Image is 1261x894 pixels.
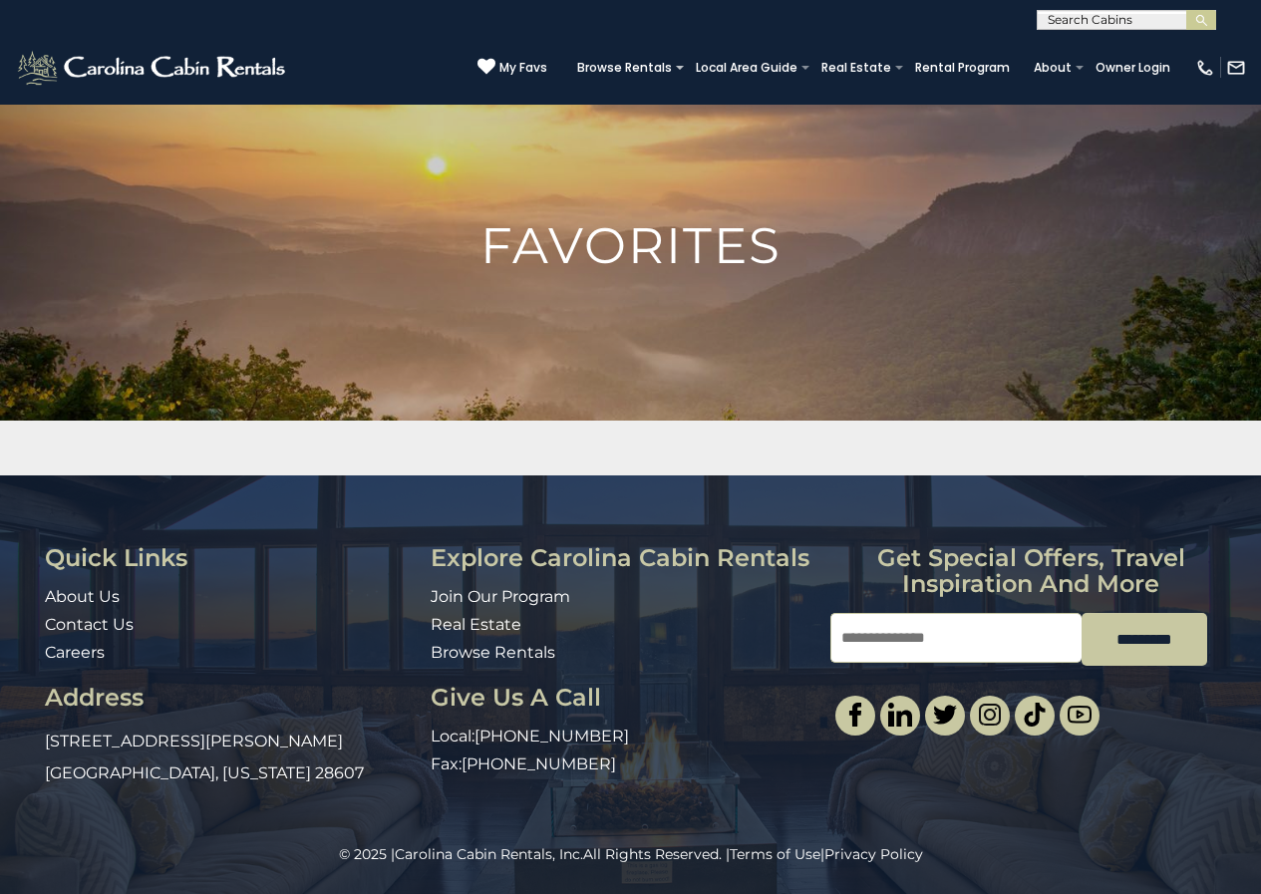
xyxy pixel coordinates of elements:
[431,726,816,748] p: Local:
[395,845,583,863] a: Carolina Cabin Rentals, Inc.
[45,726,416,789] p: [STREET_ADDRESS][PERSON_NAME] [GEOGRAPHIC_DATA], [US_STATE] 28607
[1068,703,1092,727] img: youtube-light.svg
[888,703,912,727] img: linkedin-single.svg
[1086,54,1180,82] a: Owner Login
[686,54,807,82] a: Local Area Guide
[15,48,291,88] img: White-1-2.png
[45,643,105,662] a: Careers
[462,754,616,773] a: [PHONE_NUMBER]
[431,587,570,606] a: Join Our Program
[811,54,901,82] a: Real Estate
[1024,54,1082,82] a: About
[45,587,120,606] a: About Us
[830,545,1231,598] h3: Get special offers, travel inspiration and more
[1023,703,1047,727] img: tiktok.svg
[431,685,816,711] h3: Give Us A Call
[45,685,416,711] h3: Address
[933,703,957,727] img: twitter-single.svg
[45,615,134,634] a: Contact Us
[431,615,521,634] a: Real Estate
[905,54,1020,82] a: Rental Program
[45,844,1216,864] p: All Rights Reserved. | |
[499,59,547,77] span: My Favs
[45,545,416,571] h3: Quick Links
[431,545,816,571] h3: Explore Carolina Cabin Rentals
[824,845,923,863] a: Privacy Policy
[431,753,816,776] p: Fax:
[1195,58,1215,78] img: phone-regular-white.png
[474,727,629,745] a: [PHONE_NUMBER]
[1226,58,1246,78] img: mail-regular-white.png
[978,703,1002,727] img: instagram-single.svg
[730,845,820,863] a: Terms of Use
[431,643,555,662] a: Browse Rentals
[339,845,583,863] span: © 2025 |
[843,703,867,727] img: facebook-single.svg
[477,58,547,78] a: My Favs
[567,54,682,82] a: Browse Rentals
